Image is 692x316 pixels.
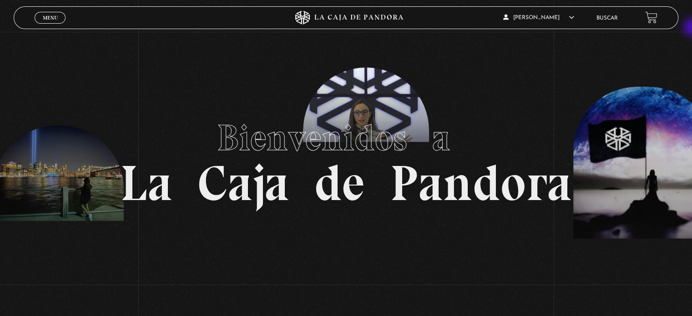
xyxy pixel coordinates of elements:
[645,11,657,24] a: View your shopping cart
[596,15,618,21] a: Buscar
[40,23,61,29] span: Cerrar
[43,15,58,20] span: Menu
[503,15,574,20] span: [PERSON_NAME]
[217,116,475,160] span: Bienvenidos a
[120,108,572,208] h1: La Caja de Pandora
